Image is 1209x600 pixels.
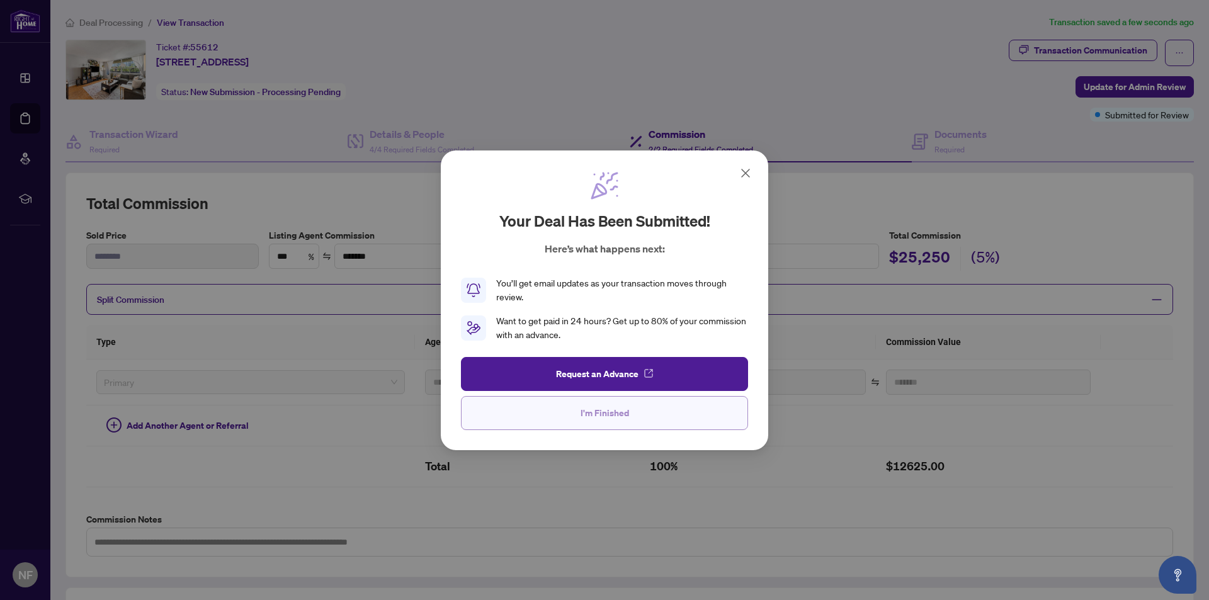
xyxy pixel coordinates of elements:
[496,276,748,304] div: You’ll get email updates as your transaction moves through review.
[545,241,665,256] p: Here’s what happens next:
[581,402,629,422] span: I'm Finished
[461,395,748,429] button: I'm Finished
[1159,556,1196,594] button: Open asap
[461,356,748,390] button: Request an Advance
[499,211,710,231] h2: Your deal has been submitted!
[556,363,639,383] span: Request an Advance
[496,314,748,342] div: Want to get paid in 24 hours? Get up to 80% of your commission with an advance.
